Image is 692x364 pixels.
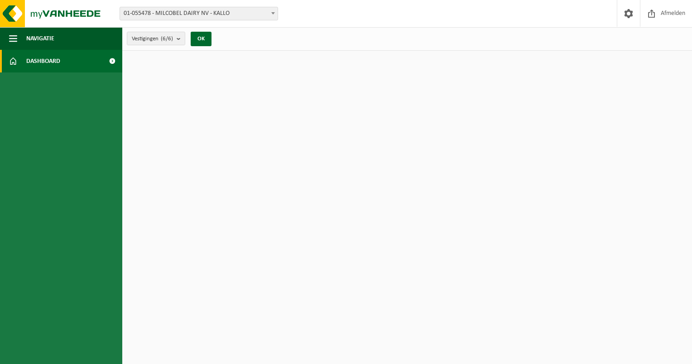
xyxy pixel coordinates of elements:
[26,27,54,50] span: Navigatie
[132,32,173,46] span: Vestigingen
[26,50,60,72] span: Dashboard
[191,32,211,46] button: OK
[161,36,173,42] count: (6/6)
[127,32,185,45] button: Vestigingen(6/6)
[120,7,278,20] span: 01-055478 - MILCOBEL DAIRY NV - KALLO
